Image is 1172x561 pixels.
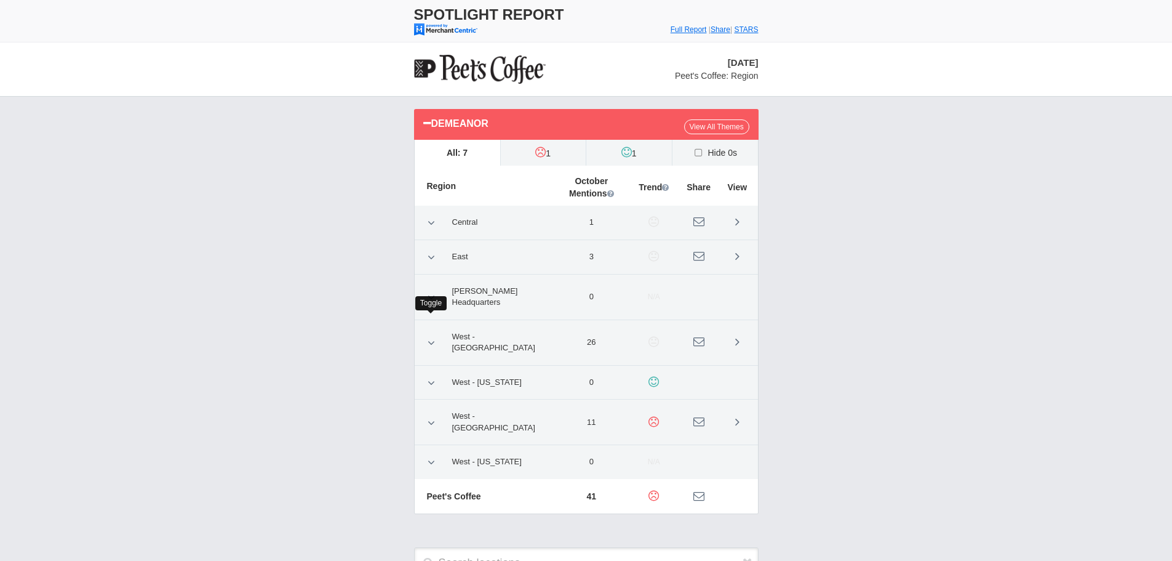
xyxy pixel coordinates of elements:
[672,140,758,166] label: Hide 0s
[501,140,586,166] label: 1
[414,23,477,36] img: mc-powered-by-logo-103.png
[445,212,485,233] span: Central
[445,246,476,268] span: East
[728,57,759,68] span: [DATE]
[730,25,732,34] span: |
[445,451,529,473] span: West - [US_STATE]
[711,25,730,34] a: Share
[648,458,660,466] span: N/A
[556,320,627,365] td: 26
[415,166,556,206] th: Region
[556,274,627,320] td: 0
[709,25,711,34] span: |
[445,281,550,313] span: [PERSON_NAME] Headquarters
[445,372,529,394] span: West - [US_STATE]
[648,293,660,301] span: N/A
[556,480,627,514] td: 41
[734,25,758,34] a: STARS
[556,445,627,480] td: 0
[680,166,717,206] th: Share
[586,140,672,166] label: 1
[671,25,707,34] a: Full Report
[445,406,550,438] span: West - [GEOGRAPHIC_DATA]
[717,166,757,206] th: View
[556,365,627,400] td: 0
[415,480,556,514] td: Peet's Coffee
[423,115,684,131] div: Demeanor
[415,140,500,166] label: All: 7
[414,55,546,84] img: stars-peets-coffee-logo-50.png
[684,119,749,134] a: View All Themes
[675,71,759,81] span: Peet's Coffee: Region
[445,326,550,359] span: West - [GEOGRAPHIC_DATA]
[556,206,627,240] td: 1
[639,181,669,193] span: Trend
[556,240,627,274] td: 3
[415,296,447,310] div: Toggle
[569,175,613,200] span: October Mentions
[556,400,627,445] td: 11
